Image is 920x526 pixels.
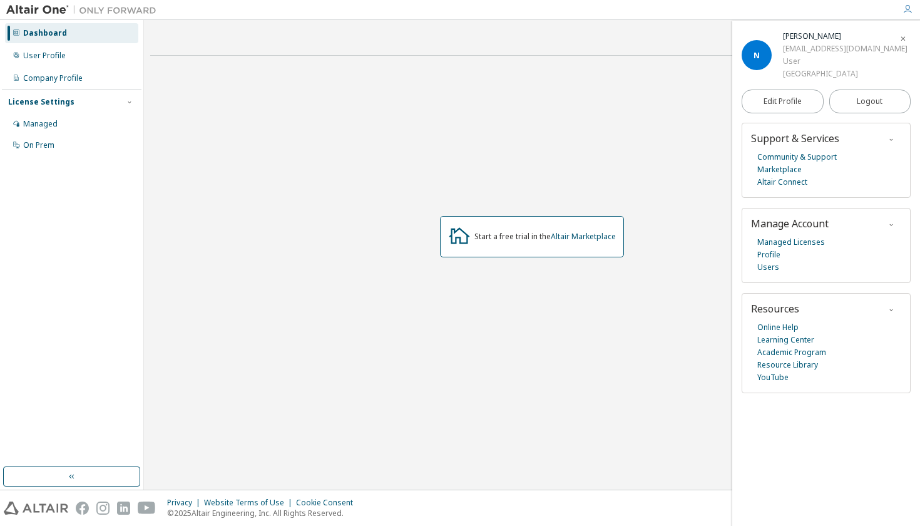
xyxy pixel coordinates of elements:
[23,28,67,38] div: Dashboard
[167,498,204,508] div: Privacy
[474,232,616,242] div: Start a free trial in the
[23,73,83,83] div: Company Profile
[757,236,825,249] a: Managed Licenses
[8,97,74,107] div: License Settings
[757,346,826,359] a: Academic Program
[757,249,780,261] a: Profile
[783,68,907,80] div: [GEOGRAPHIC_DATA]
[296,498,360,508] div: Cookie Consent
[754,50,760,61] span: N
[23,140,54,150] div: On Prem
[751,217,829,230] span: Manage Account
[167,508,360,518] p: © 2025 Altair Engineering, Inc. All Rights Reserved.
[757,334,814,346] a: Learning Center
[204,498,296,508] div: Website Terms of Use
[783,55,907,68] div: User
[757,163,802,176] a: Marketplace
[4,502,68,515] img: altair_logo.svg
[751,302,799,316] span: Resources
[751,131,839,145] span: Support & Services
[76,502,89,515] img: facebook.svg
[757,176,807,188] a: Altair Connect
[6,4,163,16] img: Altair One
[757,261,779,274] a: Users
[757,359,818,371] a: Resource Library
[117,502,130,515] img: linkedin.svg
[757,371,789,384] a: YouTube
[757,151,837,163] a: Community & Support
[742,90,824,113] a: Edit Profile
[138,502,156,515] img: youtube.svg
[96,502,110,515] img: instagram.svg
[764,96,802,106] span: Edit Profile
[23,51,66,61] div: User Profile
[551,231,616,242] a: Altair Marketplace
[783,30,907,43] div: Nikhila Nethi
[857,95,882,108] span: Logout
[757,321,799,334] a: Online Help
[23,119,58,129] div: Managed
[829,90,911,113] button: Logout
[783,43,907,55] div: [EMAIL_ADDRESS][DOMAIN_NAME]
